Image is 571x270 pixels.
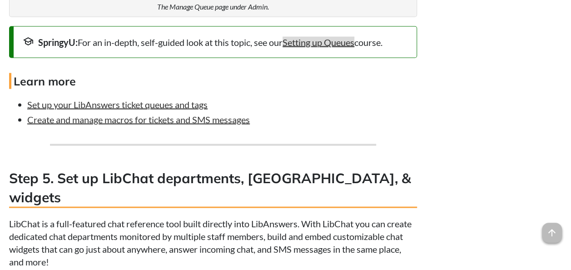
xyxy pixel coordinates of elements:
[9,168,417,208] h3: Step 5. Set up LibChat departments, [GEOGRAPHIC_DATA], & widgets
[23,35,407,48] div: For an in-depth, self-guided look at this topic, see our course.
[283,36,354,47] a: Setting up Queues
[38,36,78,47] strong: SpringyU:
[542,224,562,235] a: arrow_upward
[157,2,269,12] figcaption: The Manage Queue page under Admin.
[23,35,34,46] span: school
[27,114,250,125] a: Create and manage macros for tickets and SMS messages
[9,73,417,89] h4: Learn more
[9,217,417,268] p: LibChat is a full-featured chat reference tool built directly into LibAnswers. With LibChat you c...
[542,223,562,243] span: arrow_upward
[27,99,208,110] a: Set up your LibAnswers ticket queues and tags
